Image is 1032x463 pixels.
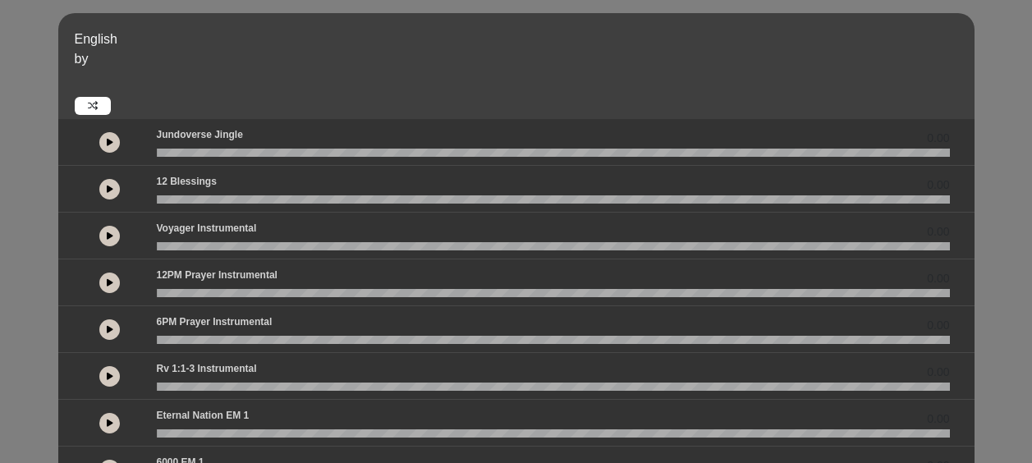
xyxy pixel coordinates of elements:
[927,317,949,334] span: 0.00
[157,221,257,236] p: Voyager Instrumental
[927,364,949,381] span: 0.00
[75,52,89,66] span: by
[75,30,970,49] p: English
[927,130,949,147] span: 0.00
[927,270,949,287] span: 0.00
[157,408,250,423] p: Eternal Nation EM 1
[927,176,949,194] span: 0.00
[927,410,949,428] span: 0.00
[157,361,257,376] p: Rv 1:1-3 Instrumental
[927,223,949,241] span: 0.00
[157,314,273,329] p: 6PM Prayer Instrumental
[157,174,217,189] p: 12 Blessings
[157,268,277,282] p: 12PM Prayer Instrumental
[157,127,243,142] p: Jundoverse Jingle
